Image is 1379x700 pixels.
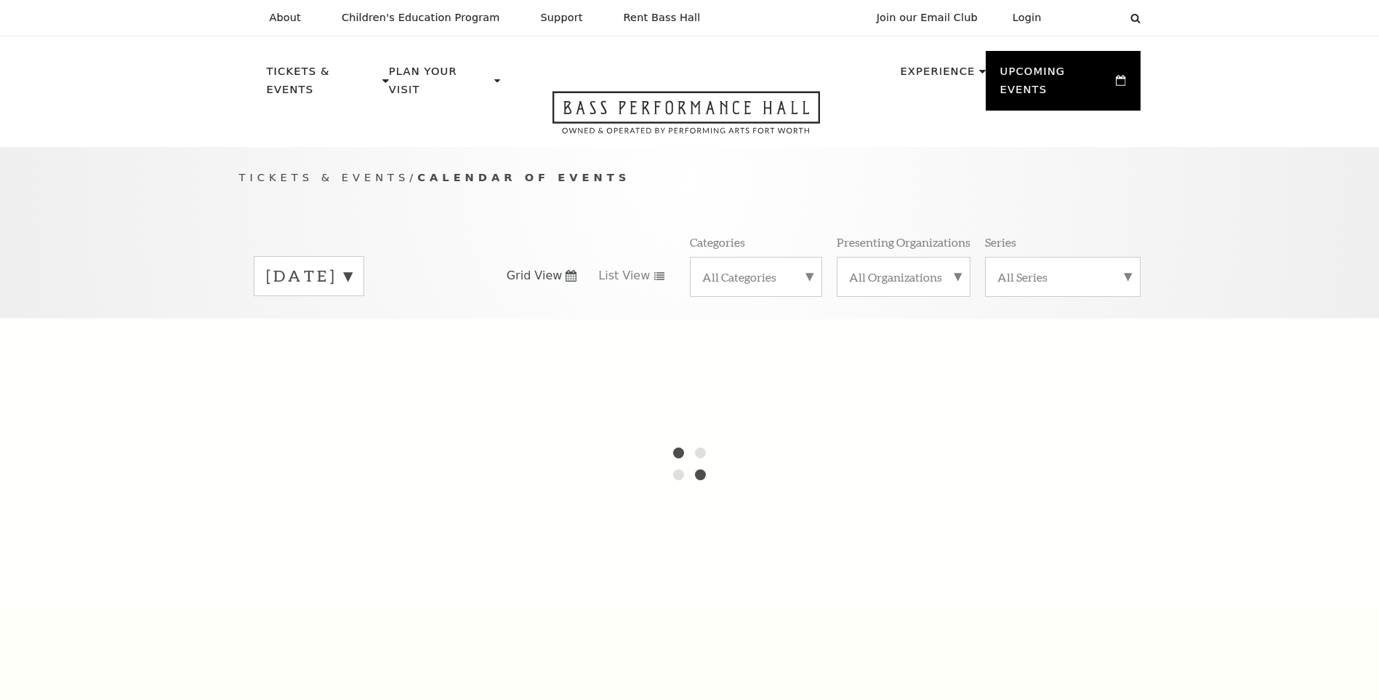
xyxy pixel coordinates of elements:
[507,268,563,284] span: Grid View
[997,269,1128,285] label: All Series
[267,63,379,107] p: Tickets & Events
[690,234,745,250] p: Categories
[266,265,352,287] label: [DATE]
[417,171,630,183] span: Calendar of Events
[239,171,410,183] span: Tickets & Events
[342,12,500,24] p: Children's Education Program
[270,12,301,24] p: About
[541,12,583,24] p: Support
[1000,63,1113,107] p: Upcoming Events
[702,269,810,285] label: All Categories
[598,268,650,284] span: List View
[837,234,970,250] p: Presenting Organizations
[1065,11,1117,25] select: Select:
[389,63,491,107] p: Plan Your Visit
[239,169,1141,187] p: /
[624,12,701,24] p: Rent Bass Hall
[849,269,958,285] label: All Organizations
[985,234,1016,250] p: Series
[900,63,975,89] p: Experience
